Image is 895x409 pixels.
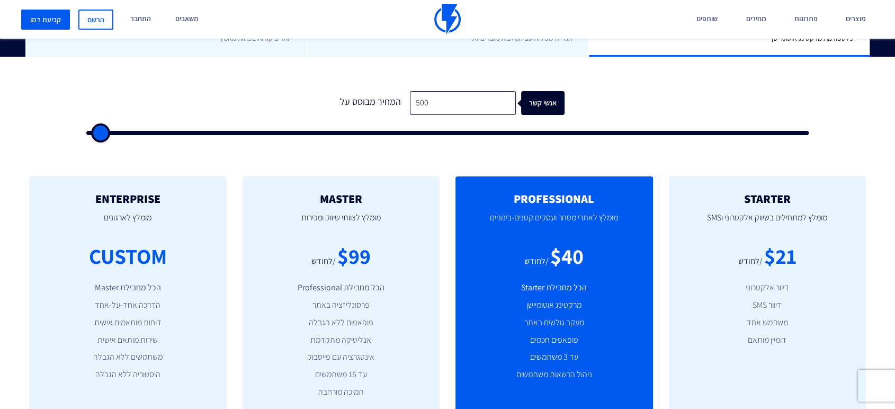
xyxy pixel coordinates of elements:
li: הכל מחבילת Professional [258,282,424,294]
li: שירות מותאם אישית [45,334,211,346]
li: משתמשים ללא הגבלה [45,351,211,363]
li: עד 3 משתמשים [471,351,637,363]
li: הכל מחבילת Starter [471,282,637,294]
span: הגדילו מכירות עם המלצות מוצרים AI [472,33,572,43]
li: פופאפים ללא הגבלה [258,317,424,329]
h2: MASTER [258,192,424,205]
div: $21 [764,241,796,271]
p: מומלץ לצוותי שיווק ומכירות [258,205,424,241]
li: פופאפים חכמים [471,334,637,346]
h2: ENTERPRISE [45,192,211,205]
li: הכל מחבילת Master [45,282,211,294]
span: יותר ביקורות בפחות מאמץ [220,33,291,43]
li: אנליטיקה מתקדמת [258,334,424,346]
div: /לחודש [738,255,763,268]
div: $40 [550,241,584,271]
h2: STARTER [685,192,851,205]
div: $99 [337,241,371,271]
li: מעקב גולשים באתר [471,317,637,329]
li: היסטוריה ללא הגבלה [45,369,211,381]
a: הרשם [78,10,113,30]
li: דומיין מותאם [685,334,851,346]
p: מומלץ לארגונים [45,205,211,241]
li: אינטגרציה עם פייסבוק [258,351,424,363]
li: דיוור SMS [685,299,851,312]
a: קביעת דמו [21,10,70,30]
span: פלטפורמת מרקטינג אוטומיישן [772,33,854,43]
p: מומלץ למתחילים בשיווק אלקטרוני וSMS [685,205,851,241]
li: הדרכה אחד-על-אחד [45,299,211,312]
li: משתמש אחד [685,317,851,329]
div: המחיר מבוסס על [330,91,410,115]
li: דיוור אלקטרוני [685,282,851,294]
p: מומלץ לאתרי מסחר ועסקים קטנים-בינוניים [471,205,637,241]
li: מרקטינג אוטומיישן [471,299,637,312]
li: תמיכה מורחבת [258,386,424,398]
div: /לחודש [311,255,336,268]
li: ניהול הרשאות משתמשים [471,369,637,381]
div: /לחודש [524,255,549,268]
div: CUSTOM [89,241,167,271]
li: עד 15 משתמשים [258,369,424,381]
h2: PROFESSIONAL [471,192,637,205]
li: פרסונליזציה באתר [258,299,424,312]
div: אנשי קשר [529,91,572,115]
li: דוחות מותאמים אישית [45,317,211,329]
